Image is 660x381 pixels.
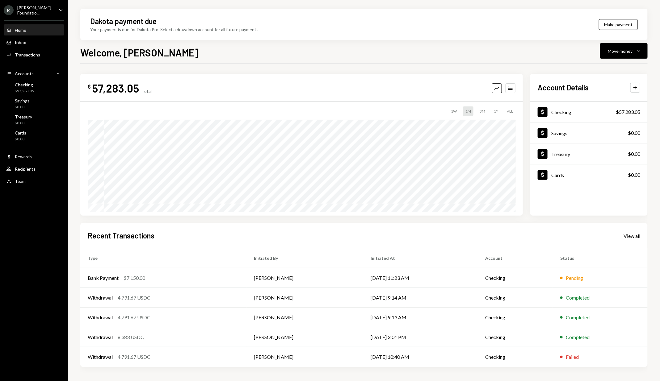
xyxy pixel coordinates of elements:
[247,347,364,367] td: [PERSON_NAME]
[118,333,144,341] div: 8,383 USDC
[566,294,590,301] div: Completed
[477,106,488,116] div: 3M
[4,176,64,187] a: Team
[566,333,590,341] div: Completed
[4,49,64,60] a: Transactions
[124,274,145,282] div: $7,150.00
[463,106,473,116] div: 1M
[118,314,150,321] div: 4,791.67 USDC
[15,166,36,172] div: Recipients
[530,122,648,143] a: Savings$0.00
[15,52,40,57] div: Transactions
[530,143,648,164] a: Treasury$0.00
[4,96,64,111] a: Savings$0.00
[92,81,139,95] div: 57,283.05
[4,112,64,127] a: Treasury$0.00
[491,106,501,116] div: 1Y
[4,163,64,174] a: Recipients
[448,106,459,116] div: 1W
[88,294,113,301] div: Withdrawal
[15,82,34,87] div: Checking
[247,308,364,327] td: [PERSON_NAME]
[15,114,32,119] div: Treasury
[553,248,648,268] th: Status
[80,248,247,268] th: Type
[15,154,32,159] div: Rewards
[118,294,150,301] div: 4,791.67 USDC
[4,128,64,143] a: Cards$0.00
[478,327,553,347] td: Checking
[90,26,259,33] div: Your payment is due for Dakota Pro. Select a drawdown account for all future payments.
[15,27,26,33] div: Home
[4,151,64,162] a: Rewards
[15,71,34,76] div: Accounts
[478,248,553,268] th: Account
[247,268,364,288] td: [PERSON_NAME]
[4,37,64,48] a: Inbox
[478,308,553,327] td: Checking
[15,89,34,94] div: $57,283.05
[628,129,640,137] div: $0.00
[478,268,553,288] td: Checking
[15,179,26,184] div: Team
[118,353,150,361] div: 4,791.67 USDC
[88,353,113,361] div: Withdrawal
[616,108,640,116] div: $57,283.05
[608,48,633,54] div: Move money
[363,308,478,327] td: [DATE] 9:13 AM
[628,150,640,158] div: $0.00
[530,164,648,185] a: Cards$0.00
[363,327,478,347] td: [DATE] 3:01 PM
[599,19,638,30] button: Make payment
[551,172,564,178] div: Cards
[88,314,113,321] div: Withdrawal
[363,347,478,367] td: [DATE] 10:40 AM
[15,121,32,126] div: $0.00
[247,288,364,308] td: [PERSON_NAME]
[363,248,478,268] th: Initiated At
[478,347,553,367] td: Checking
[247,327,364,347] td: [PERSON_NAME]
[80,46,198,59] h1: Welcome, [PERSON_NAME]
[538,82,589,93] h2: Account Details
[551,109,571,115] div: Checking
[4,68,64,79] a: Accounts
[90,16,157,26] div: Dakota payment due
[551,151,570,157] div: Treasury
[504,106,515,116] div: ALL
[566,314,590,321] div: Completed
[551,130,567,136] div: Savings
[624,232,640,239] a: View all
[566,353,579,361] div: Failed
[363,288,478,308] td: [DATE] 9:14 AM
[247,248,364,268] th: Initiated By
[88,333,113,341] div: Withdrawal
[4,80,64,95] a: Checking$57,283.05
[478,288,553,308] td: Checking
[530,101,648,122] a: Checking$57,283.05
[4,5,14,15] div: K
[88,84,91,90] div: $
[15,137,26,142] div: $0.00
[141,89,152,94] div: Total
[363,268,478,288] td: [DATE] 11:23 AM
[17,5,54,15] div: [PERSON_NAME] Foundatio...
[15,40,26,45] div: Inbox
[628,171,640,179] div: $0.00
[15,98,30,103] div: Savings
[566,274,583,282] div: Pending
[88,230,154,241] h2: Recent Transactions
[600,43,648,59] button: Move money
[88,274,119,282] div: Bank Payment
[4,24,64,35] a: Home
[15,105,30,110] div: $0.00
[15,130,26,135] div: Cards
